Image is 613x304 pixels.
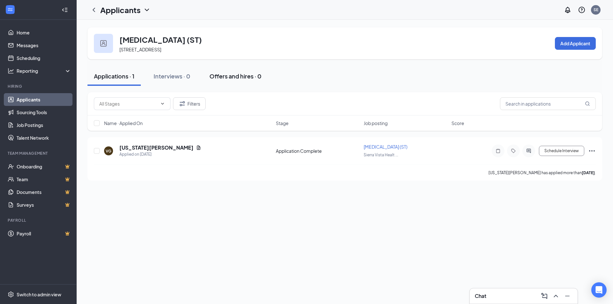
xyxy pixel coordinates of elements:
div: Interviews · 0 [154,72,190,80]
h5: [US_STATE][PERSON_NAME] [119,144,193,151]
div: Offers and hires · 0 [209,72,261,80]
svg: Note [494,148,502,153]
svg: QuestionInfo [578,6,586,14]
svg: ChevronUp [552,292,560,300]
svg: Notifications [564,6,571,14]
svg: Ellipses [588,147,596,155]
div: SE [594,7,598,12]
input: All Stages [99,100,157,107]
div: Application Complete [276,148,360,154]
div: Open Intercom Messenger [591,282,607,298]
button: Add Applicant [555,37,596,50]
svg: ComposeMessage [541,292,548,300]
button: ComposeMessage [539,291,549,301]
input: Search in applications [500,97,596,110]
span: [MEDICAL_DATA] (ST) [364,144,407,150]
svg: ChevronDown [160,101,165,106]
div: Team Management [8,151,70,156]
div: Applications · 1 [94,72,134,80]
button: Schedule Interview [539,146,584,156]
b: [DATE] [582,170,595,175]
a: PayrollCrown [17,227,71,240]
span: [STREET_ADDRESS] [119,47,161,52]
div: VG [106,148,111,154]
svg: Settings [8,291,14,298]
span: Job posting [364,120,388,126]
h3: Chat [475,293,486,300]
div: Applied on [DATE] [119,151,201,158]
span: Sierra Vista Healt ... [364,152,398,157]
a: Home [17,26,71,39]
a: OnboardingCrown [17,160,71,173]
a: Talent Network [17,131,71,144]
a: SurveysCrown [17,198,71,211]
svg: Minimize [564,292,571,300]
a: Job Postings [17,119,71,131]
a: TeamCrown [17,173,71,186]
button: Filter Filters [173,97,206,110]
svg: ActiveChat [525,148,533,153]
button: ChevronUp [551,291,561,301]
svg: Document [196,145,201,150]
div: Hiring [8,84,70,89]
p: [US_STATE][PERSON_NAME] has applied more than . [488,170,596,175]
svg: WorkstreamLogo [7,6,13,13]
div: Payroll [8,218,70,223]
svg: Collapse [62,7,68,13]
a: DocumentsCrown [17,186,71,198]
svg: Tag [510,148,517,153]
div: Switch to admin view [17,291,61,298]
span: Score [451,120,464,126]
svg: Filter [178,100,186,108]
span: Stage [276,120,289,126]
svg: ChevronLeft [90,6,98,14]
svg: MagnifyingGlass [585,101,590,106]
a: Sourcing Tools [17,106,71,119]
a: Messages [17,39,71,52]
span: Name · Applied On [104,120,143,126]
img: user icon [100,40,107,47]
svg: ChevronDown [143,6,151,14]
a: Scheduling [17,52,71,64]
a: Applicants [17,93,71,106]
button: Minimize [562,291,572,301]
h3: [MEDICAL_DATA] (ST) [119,34,202,45]
h1: Applicants [100,4,140,15]
div: Reporting [17,68,72,74]
svg: Analysis [8,68,14,74]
